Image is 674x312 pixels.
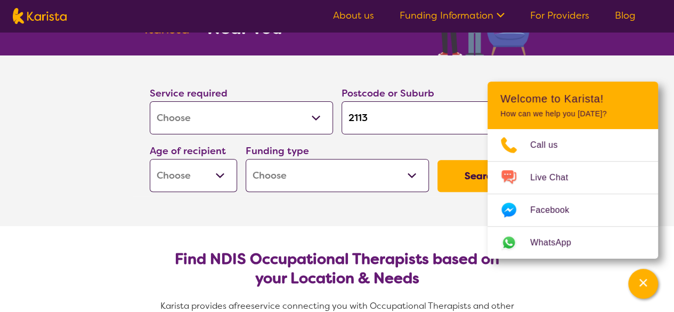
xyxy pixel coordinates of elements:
[437,160,525,192] button: Search
[530,137,571,153] span: Call us
[13,8,67,24] img: Karista logo
[246,145,309,157] label: Funding type
[160,300,234,311] span: Karista provides a
[500,92,645,105] h2: Welcome to Karista!
[530,9,589,22] a: For Providers
[615,9,636,22] a: Blog
[500,109,645,118] p: How can we help you [DATE]?
[150,145,226,157] label: Age of recipient
[234,300,251,311] span: free
[488,82,658,259] div: Channel Menu
[342,101,525,134] input: Type
[342,87,434,100] label: Postcode or Suburb
[150,87,228,100] label: Service required
[333,9,374,22] a: About us
[628,269,658,299] button: Channel Menu
[158,250,516,288] h2: Find NDIS Occupational Therapists based on your Location & Needs
[530,170,581,186] span: Live Chat
[530,202,582,218] span: Facebook
[530,235,584,251] span: WhatsApp
[488,227,658,259] a: Web link opens in a new tab.
[488,129,658,259] ul: Choose channel
[400,9,505,22] a: Funding Information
